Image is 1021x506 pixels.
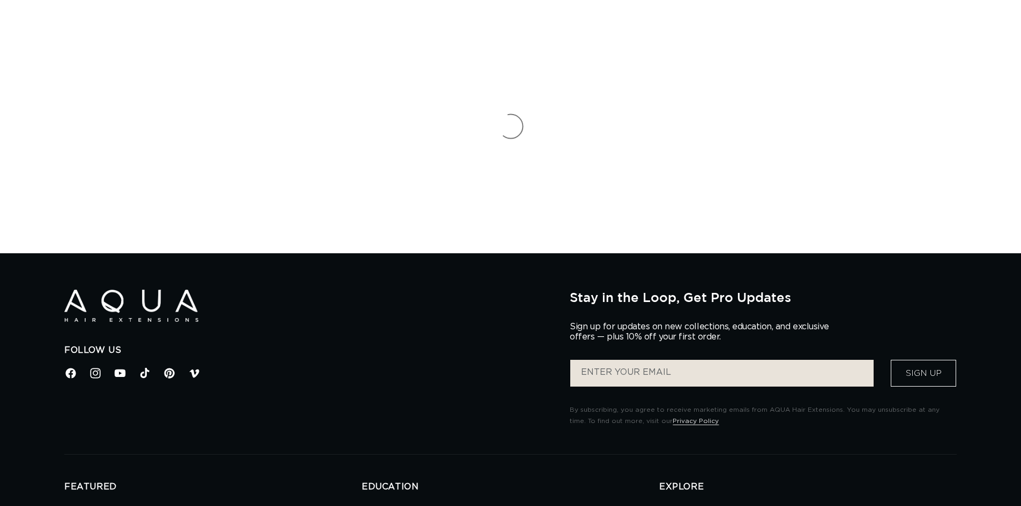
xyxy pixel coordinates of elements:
[570,360,874,387] input: ENTER YOUR EMAIL
[659,481,957,493] h2: EXPLORE
[570,404,957,427] p: By subscribing, you agree to receive marketing emails from AQUA Hair Extensions. You may unsubscr...
[64,290,198,322] img: Aqua Hair Extensions
[891,360,956,387] button: Sign Up
[362,481,659,493] h2: EDUCATION
[570,322,838,342] p: Sign up for updates on new collections, education, and exclusive offers — plus 10% off your first...
[570,290,957,305] h2: Stay in the Loop, Get Pro Updates
[673,418,719,424] a: Privacy Policy
[64,345,554,356] h2: Follow Us
[64,481,362,493] h2: FEATURED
